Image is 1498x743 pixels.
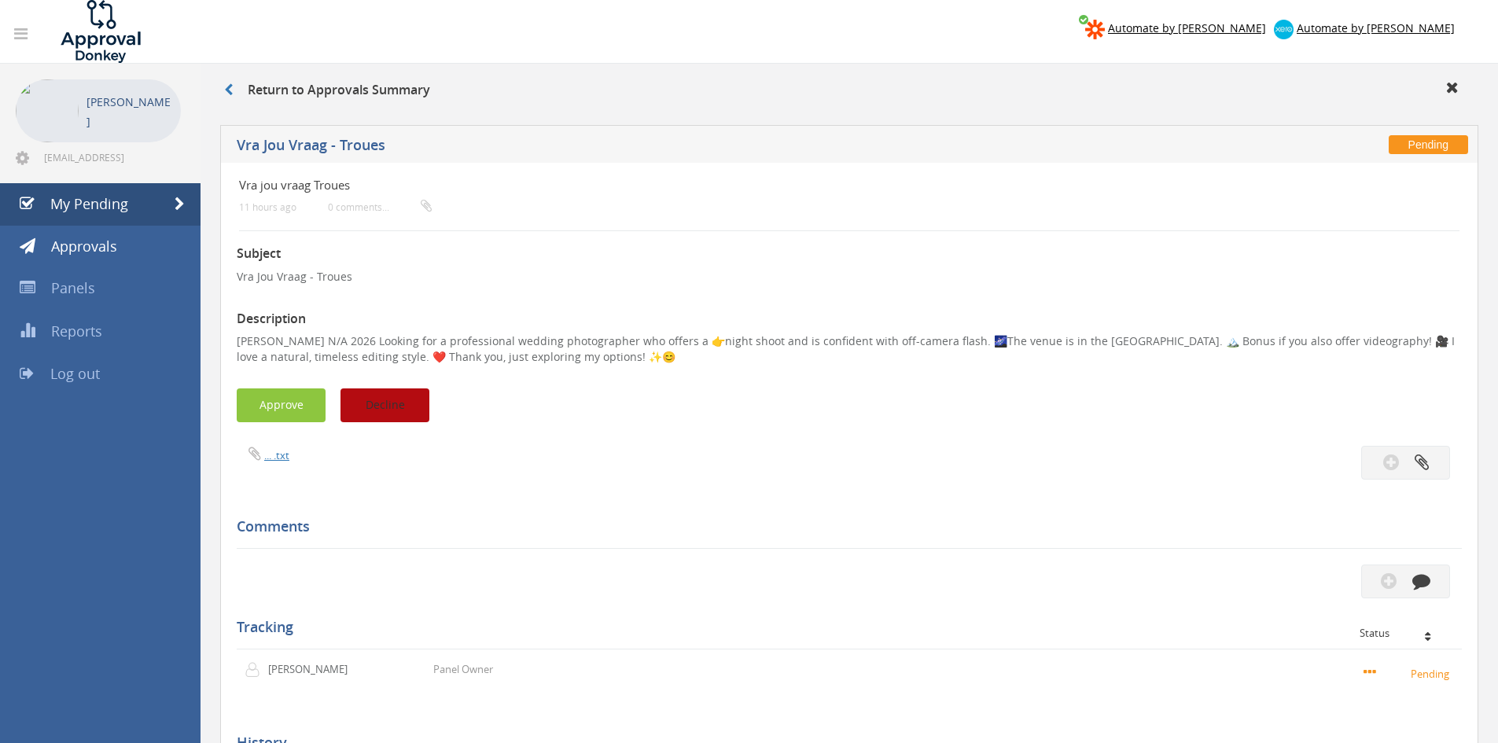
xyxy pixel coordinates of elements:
[51,237,117,256] span: Approvals
[50,194,128,213] span: My Pending
[1274,20,1294,39] img: xero-logo.png
[1364,664,1454,682] small: Pending
[237,247,1462,261] h3: Subject
[224,83,430,97] h3: Return to Approvals Summary
[237,312,1462,326] h3: Description
[237,519,1450,535] h5: Comments
[1389,135,1468,154] span: Pending
[237,333,1462,365] p: [PERSON_NAME] N/A 2026 Looking for a professional wedding photographer who offers a 👉night shoot ...
[1085,20,1105,39] img: zapier-logomark.png
[86,92,173,131] p: [PERSON_NAME]
[239,178,1256,192] h4: Vra jou vraag Troues
[237,269,1462,285] p: Vra Jou Vraag - Troues
[433,662,493,677] p: Panel Owner
[340,388,429,422] button: Decline
[239,201,296,213] small: 11 hours ago
[51,322,102,340] span: Reports
[44,151,178,164] span: [EMAIL_ADDRESS][DOMAIN_NAME]
[245,662,268,678] img: user-icon.png
[237,620,1450,635] h5: Tracking
[268,662,359,677] p: [PERSON_NAME]
[51,278,95,297] span: Panels
[237,138,1097,157] h5: Vra Jou Vraag - Troues
[328,201,432,213] small: 0 comments...
[1108,20,1266,35] span: Automate by [PERSON_NAME]
[264,448,289,462] a: ... .txt
[50,364,100,383] span: Log out
[237,388,326,422] button: Approve
[1360,627,1450,638] div: Status
[1297,20,1455,35] span: Automate by [PERSON_NAME]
